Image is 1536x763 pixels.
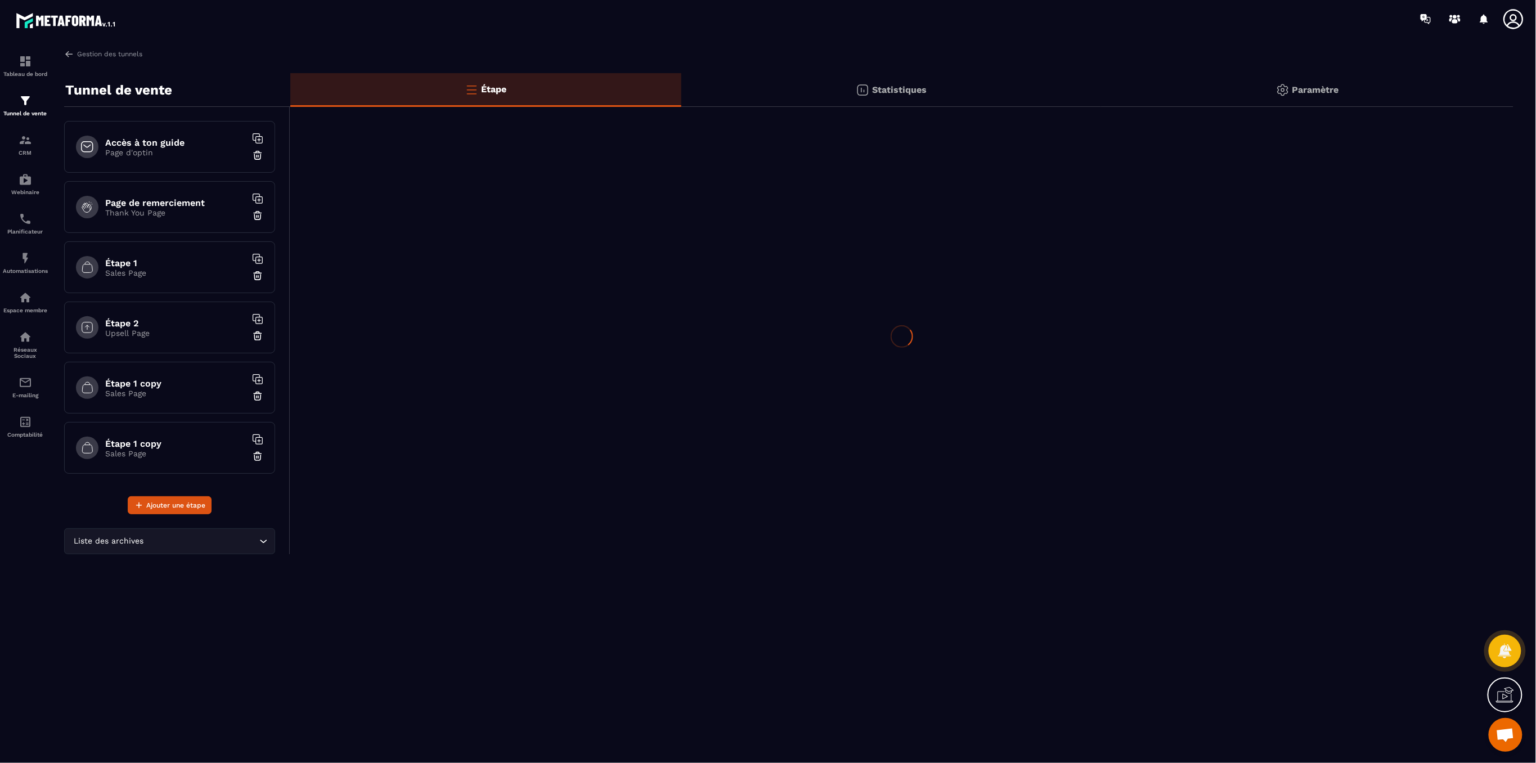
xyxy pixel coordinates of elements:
[3,322,48,367] a: social-networksocial-networkRéseaux Sociaux
[3,432,48,438] p: Comptabilité
[105,198,246,208] h6: Page de remerciement
[105,449,246,458] p: Sales Page
[19,415,32,429] img: accountant
[105,137,246,148] h6: Accès à ton guide
[105,318,246,329] h6: Étape 2
[146,500,205,511] span: Ajouter une étape
[64,528,275,554] div: Search for option
[19,55,32,68] img: formation
[105,208,246,217] p: Thank You Page
[252,330,263,342] img: trash
[3,367,48,407] a: emailemailE-mailing
[3,228,48,235] p: Planificateur
[3,189,48,195] p: Webinaire
[3,110,48,116] p: Tunnel de vente
[65,79,172,101] p: Tunnel de vente
[71,535,146,547] span: Liste des archives
[1276,83,1290,97] img: setting-gr.5f69749f.svg
[3,282,48,322] a: automationsautomationsEspace membre
[19,133,32,147] img: formation
[3,347,48,359] p: Réseaux Sociaux
[146,535,257,547] input: Search for option
[64,49,142,59] a: Gestion des tunnels
[252,150,263,161] img: trash
[16,10,117,30] img: logo
[3,307,48,313] p: Espace membre
[856,83,869,97] img: stats.20deebd0.svg
[64,49,74,59] img: arrow
[3,407,48,446] a: accountantaccountantComptabilité
[465,83,478,96] img: bars-o.4a397970.svg
[3,46,48,86] a: formationformationTableau de bord
[105,329,246,338] p: Upsell Page
[3,125,48,164] a: formationformationCRM
[19,94,32,107] img: formation
[105,148,246,157] p: Page d'optin
[481,84,506,95] p: Étape
[1489,718,1522,752] a: Mở cuộc trò chuyện
[872,84,927,95] p: Statistiques
[1292,84,1339,95] p: Paramètre
[19,173,32,186] img: automations
[105,258,246,268] h6: Étape 1
[252,210,263,221] img: trash
[19,330,32,344] img: social-network
[3,164,48,204] a: automationsautomationsWebinaire
[19,252,32,265] img: automations
[105,438,246,449] h6: Étape 1 copy
[3,150,48,156] p: CRM
[252,451,263,462] img: trash
[3,71,48,77] p: Tableau de bord
[3,86,48,125] a: formationformationTunnel de vente
[3,392,48,398] p: E-mailing
[105,268,246,277] p: Sales Page
[105,378,246,389] h6: Étape 1 copy
[3,268,48,274] p: Automatisations
[3,243,48,282] a: automationsautomationsAutomatisations
[252,391,263,402] img: trash
[128,496,212,514] button: Ajouter une étape
[3,204,48,243] a: schedulerschedulerPlanificateur
[19,376,32,389] img: email
[19,291,32,304] img: automations
[105,389,246,398] p: Sales Page
[19,212,32,226] img: scheduler
[252,270,263,281] img: trash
